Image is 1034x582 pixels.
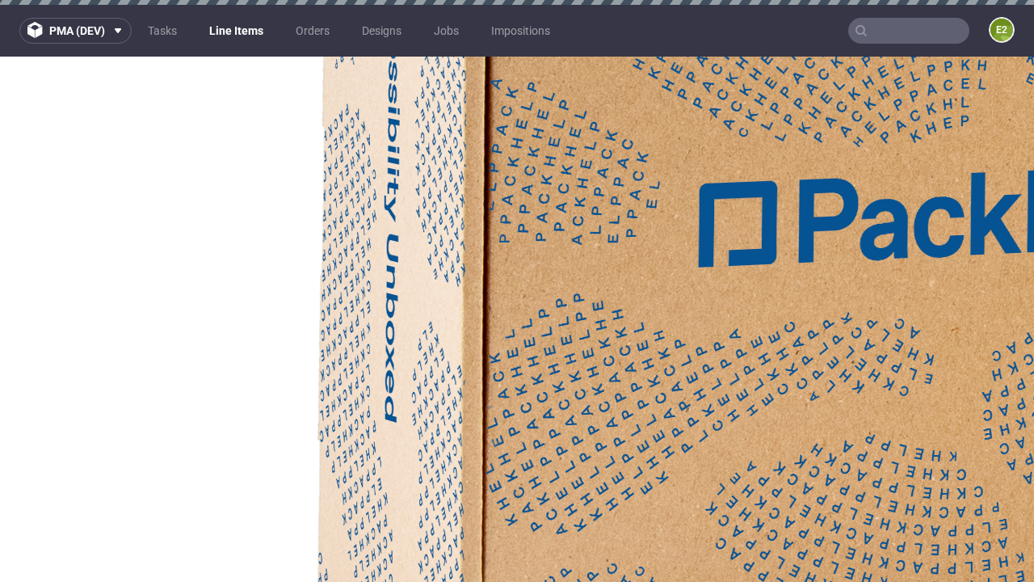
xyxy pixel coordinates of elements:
figcaption: e2 [990,19,1013,41]
a: Orders [286,18,339,44]
span: pma (dev) [49,25,105,36]
a: Line Items [200,18,273,44]
button: pma (dev) [19,18,132,44]
a: Jobs [424,18,469,44]
a: Tasks [138,18,187,44]
a: Designs [352,18,411,44]
a: Impositions [481,18,560,44]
